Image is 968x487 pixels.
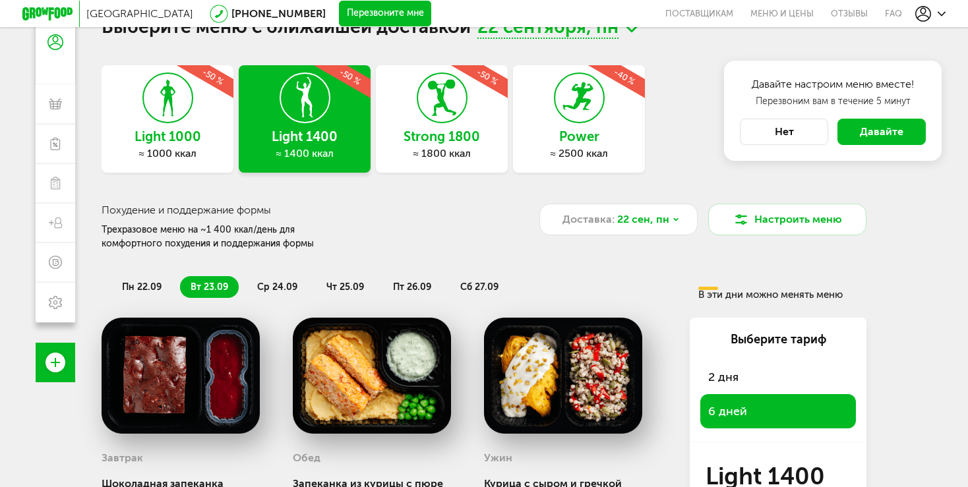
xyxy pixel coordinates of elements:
div: ≈ 1400 ккал [239,147,371,160]
span: Давайте [860,125,903,138]
h3: Завтрак [102,451,143,464]
span: Доставка: [562,212,615,227]
img: big_Xr6ZhdvKR9dr3erW.png [484,318,642,434]
span: [GEOGRAPHIC_DATA] [86,7,193,20]
img: big_KvDf1alLLTuMjxf6.png [293,318,451,434]
div: Выберите тариф [700,331,856,348]
button: Нет [740,119,828,145]
span: 2 дня [708,368,848,386]
h1: Выберите меню с ближайшей доставкой [102,18,866,39]
h3: Ужин [484,451,512,464]
div: -50 % [289,36,411,117]
span: 6 дней [708,402,848,420]
h3: Strong 1800 [376,129,508,144]
h3: Power [513,129,645,144]
span: 22 сен, пн [617,212,669,227]
h3: Light 1400 [706,466,851,487]
h4: Давайте настроим меню вместе! [740,76,926,92]
div: -40 % [563,36,686,117]
div: ≈ 1000 ккал [102,147,233,160]
div: -50 % [426,36,549,117]
div: ≈ 2500 ккал [513,147,645,160]
span: чт 25.09 [326,281,364,293]
h3: Обед [293,451,320,464]
h3: Похудение и поддержание формы [102,204,510,216]
button: Давайте [837,119,926,145]
p: Перезвоним вам в течение 5 минут [740,95,926,108]
button: Настроить меню [708,204,866,235]
a: [PHONE_NUMBER] [231,7,326,20]
img: big_F601vpJp5Wf4Dgz5.png [102,318,260,434]
span: ср 24.09 [257,281,297,293]
span: вт 23.09 [191,281,228,293]
div: В эти дни можно менять меню [698,287,862,301]
div: Трехразовое меню на ~1 400 ккал/день для комфортного похудения и поддержания формы [102,223,355,250]
h3: Light 1400 [239,129,371,144]
span: пн 22.09 [122,281,162,293]
button: Перезвоните мне [339,1,431,27]
span: пт 26.09 [393,281,431,293]
h3: Light 1000 [102,129,233,144]
span: 22 сентября, пн [477,18,619,39]
div: ≈ 1800 ккал [376,147,508,160]
div: -50 % [152,36,274,117]
span: сб 27.09 [460,281,499,293]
